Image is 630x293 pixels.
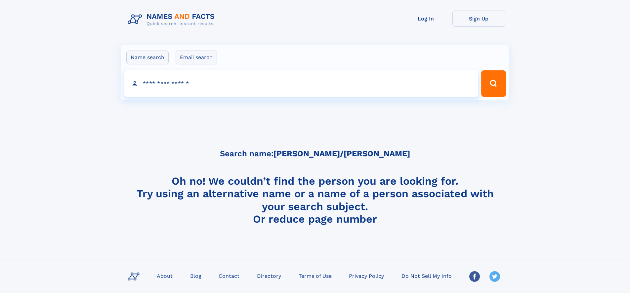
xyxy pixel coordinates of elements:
a: Do Not Sell My Info [399,271,454,280]
input: search input [124,70,479,97]
a: Terms of Use [296,271,334,280]
img: Facebook [469,271,480,282]
a: Blog [188,271,204,280]
button: Search Button [481,70,506,97]
a: Contact [216,271,242,280]
label: Email search [176,51,217,64]
a: Privacy Policy [346,271,387,280]
b: [PERSON_NAME]/[PERSON_NAME] [273,149,410,158]
a: Log In [399,11,452,27]
h5: Search name: [220,149,410,158]
a: About [154,271,175,280]
a: Sign Up [452,11,505,27]
img: Logo Names and Facts [125,11,220,28]
img: Twitter [489,271,500,282]
h4: Oh no! We couldn’t find the person you are looking for. Try using an alternative name or a name o... [125,175,505,225]
a: Directory [254,271,284,280]
label: Name search [126,51,169,64]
